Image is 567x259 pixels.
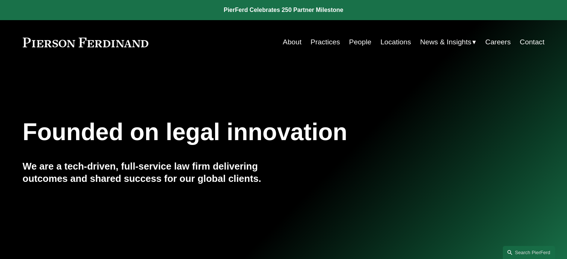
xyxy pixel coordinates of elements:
a: folder dropdown [420,35,476,49]
a: Locations [380,35,411,49]
a: Careers [485,35,511,49]
h1: Founded on legal innovation [23,119,458,146]
a: People [349,35,371,49]
a: About [283,35,302,49]
a: Contact [520,35,544,49]
span: News & Insights [420,36,472,49]
h4: We are a tech-driven, full-service law firm delivering outcomes and shared success for our global... [23,160,284,184]
a: Search this site [503,246,555,259]
a: Practices [311,35,340,49]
